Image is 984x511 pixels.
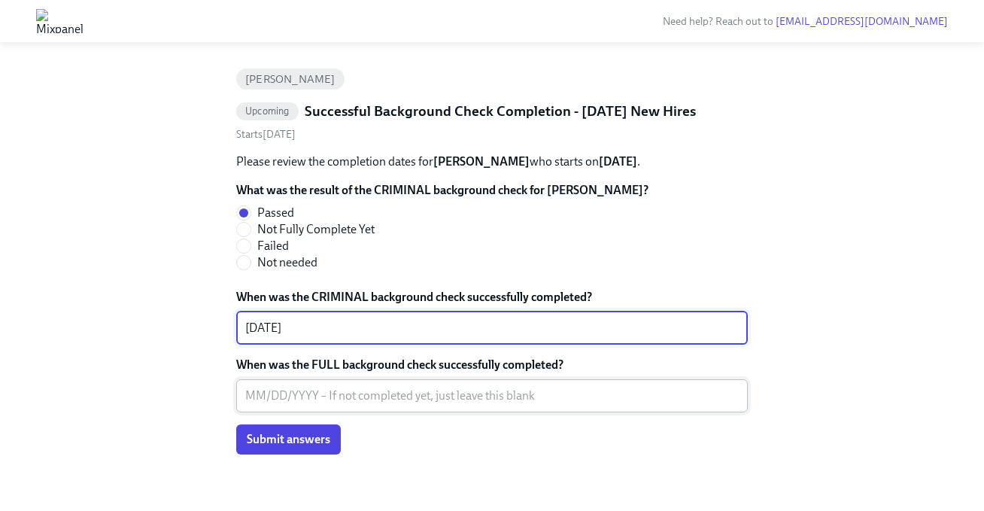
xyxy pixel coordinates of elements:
[245,319,739,337] textarea: [DATE]
[257,238,289,254] span: Failed
[663,15,948,28] span: Need help? Reach out to
[236,424,341,455] button: Submit answers
[776,15,948,28] a: [EMAIL_ADDRESS][DOMAIN_NAME]
[36,9,84,33] img: Mixpanel
[236,357,748,373] label: When was the FULL background check successfully completed?
[257,254,317,271] span: Not needed
[236,154,748,170] p: Please review the completion dates for who starts on .
[247,432,330,447] span: Submit answers
[599,154,637,169] strong: [DATE]
[236,105,299,117] span: Upcoming
[236,128,296,141] span: Wednesday, August 27th 2025, 9:00 am
[236,74,345,85] span: [PERSON_NAME]
[305,102,696,121] h5: Successful Background Check Completion - [DATE] New Hires
[257,205,294,221] span: Passed
[257,221,375,238] span: Not Fully Complete Yet
[236,182,648,199] label: What was the result of the CRIMINAL background check for [PERSON_NAME]?
[433,154,530,169] strong: [PERSON_NAME]
[236,289,748,306] label: When was the CRIMINAL background check successfully completed?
